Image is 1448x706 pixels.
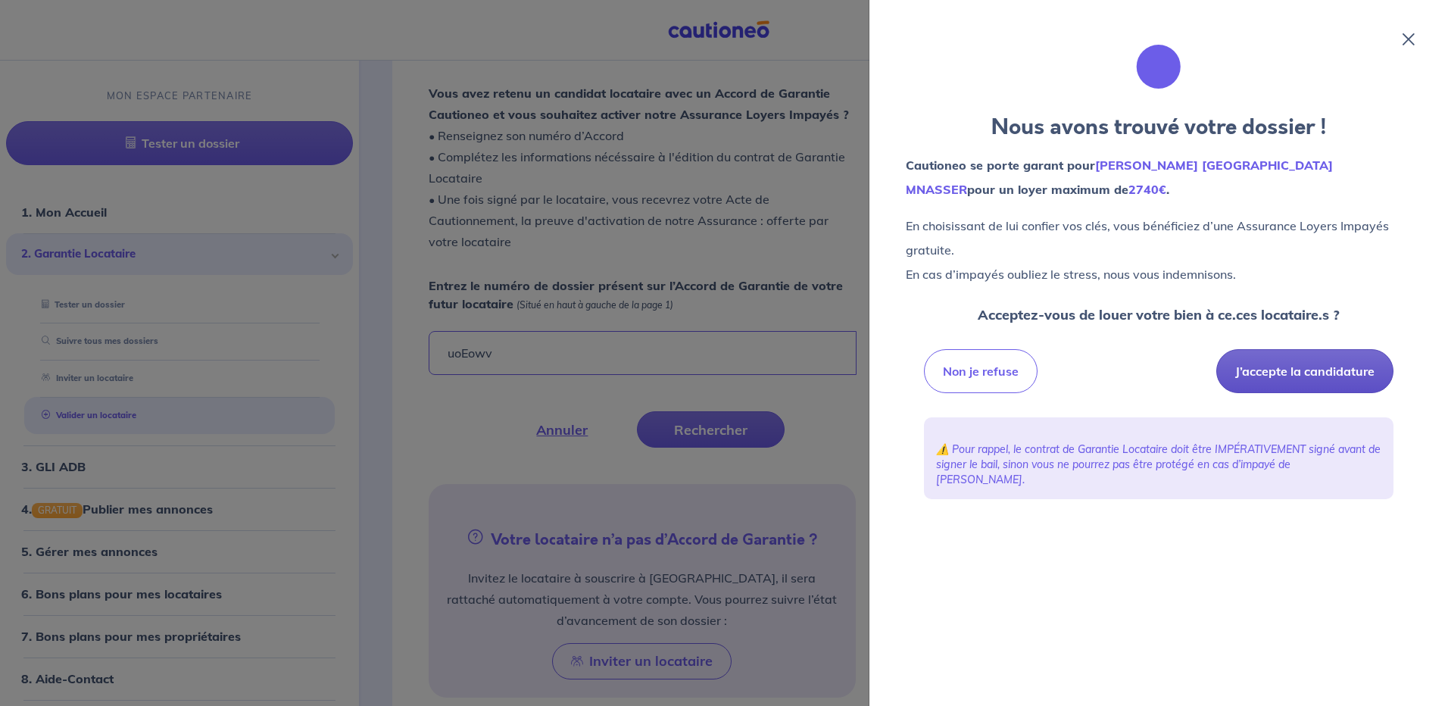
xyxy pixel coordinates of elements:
p: ⚠️ Pour rappel, le contrat de Garantie Locataire doit être IMPÉRATIVEMENT signé avant de signer l... [936,442,1381,487]
button: J’accepte la candidature [1216,349,1393,393]
em: 2740€ [1128,182,1166,197]
img: illu_folder.svg [1128,36,1189,97]
p: En choisissant de lui confier vos clés, vous bénéficiez d’une Assurance Loyers Impayés gratuite. ... [906,214,1412,286]
em: [PERSON_NAME] [GEOGRAPHIC_DATA] MNASSER [906,158,1333,197]
strong: Cautioneo se porte garant pour pour un loyer maximum de . [906,158,1333,197]
button: Non je refuse [924,349,1038,393]
strong: Nous avons trouvé votre dossier ! [991,112,1327,142]
strong: Acceptez-vous de louer votre bien à ce.ces locataire.s ? [978,306,1340,323]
